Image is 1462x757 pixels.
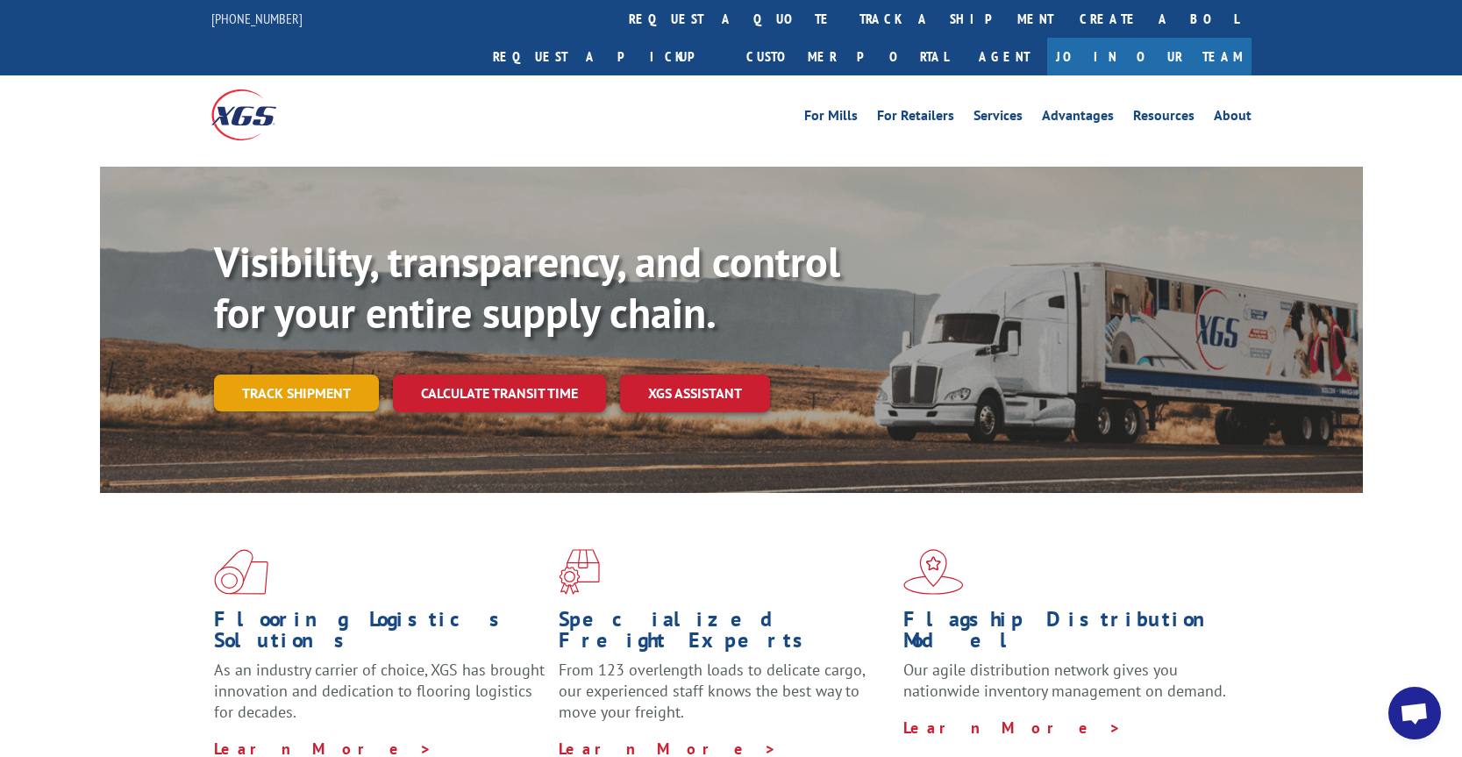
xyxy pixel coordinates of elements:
[393,375,606,412] a: Calculate transit time
[1047,38,1252,75] a: Join Our Team
[903,718,1122,738] a: Learn More >
[559,609,890,660] h1: Specialized Freight Experts
[480,38,733,75] a: Request a pickup
[214,609,546,660] h1: Flooring Logistics Solutions
[559,660,890,738] p: From 123 overlength loads to delicate cargo, our experienced staff knows the best way to move you...
[973,109,1023,128] a: Services
[903,660,1226,701] span: Our agile distribution network gives you nationwide inventory management on demand.
[214,549,268,595] img: xgs-icon-total-supply-chain-intelligence-red
[1042,109,1114,128] a: Advantages
[559,549,600,595] img: xgs-icon-focused-on-flooring-red
[1133,109,1195,128] a: Resources
[214,660,545,722] span: As an industry carrier of choice, XGS has brought innovation and dedication to flooring logistics...
[214,234,840,339] b: Visibility, transparency, and control for your entire supply chain.
[733,38,961,75] a: Customer Portal
[903,549,964,595] img: xgs-icon-flagship-distribution-model-red
[903,609,1235,660] h1: Flagship Distribution Model
[961,38,1047,75] a: Agent
[804,109,858,128] a: For Mills
[214,375,379,411] a: Track shipment
[620,375,770,412] a: XGS ASSISTANT
[1214,109,1252,128] a: About
[211,10,303,27] a: [PHONE_NUMBER]
[1388,687,1441,739] a: Open chat
[877,109,954,128] a: For Retailers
